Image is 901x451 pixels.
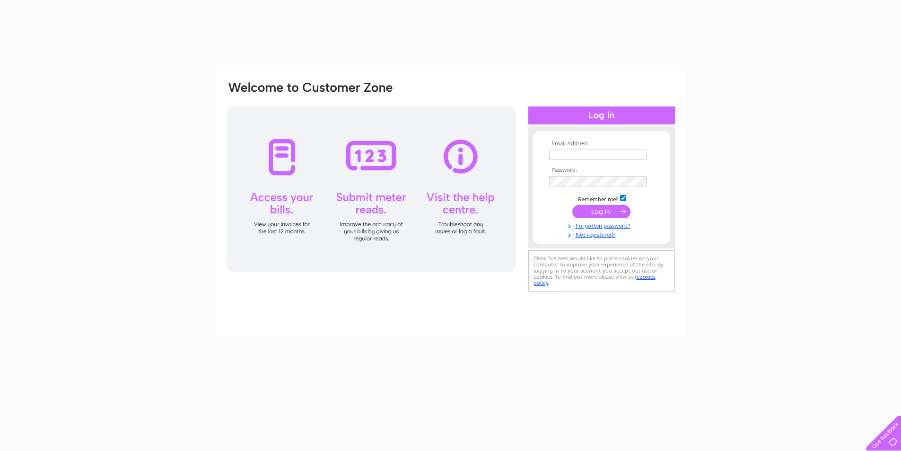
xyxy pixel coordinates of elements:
[547,167,656,174] th: Password:
[547,194,656,203] td: Remember me?
[572,205,630,218] input: Submit
[549,230,656,239] a: Not registered?
[534,274,656,286] a: cookies policy
[547,141,656,147] th: Email Address:
[528,250,675,292] div: Clear Business would like to place cookies on your computer to improve your experience of the sit...
[549,221,656,230] a: Forgotten password?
